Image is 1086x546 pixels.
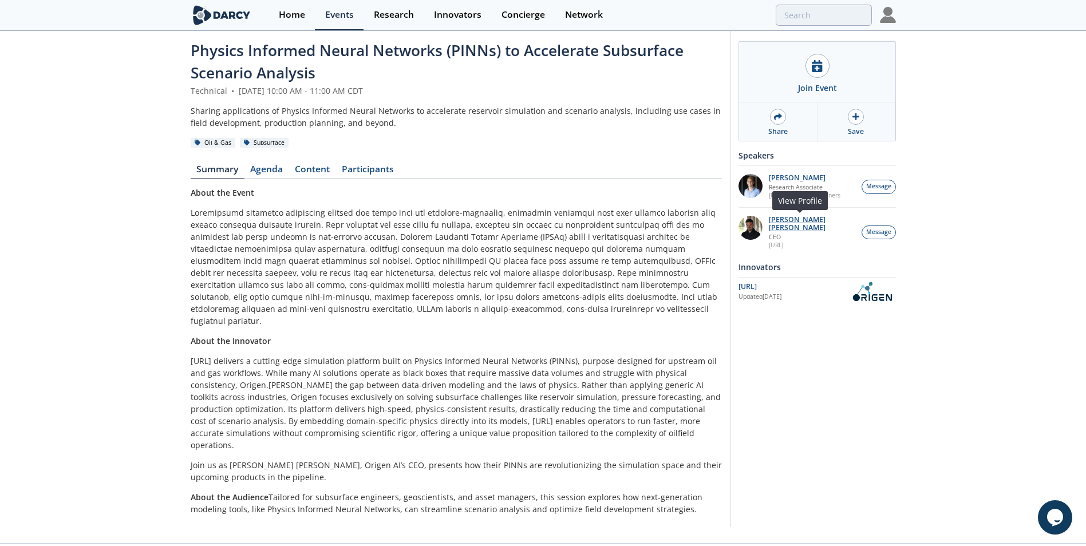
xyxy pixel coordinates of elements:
[191,335,271,346] strong: About the Innovator
[230,85,236,96] span: •
[191,138,236,148] div: Oil & Gas
[501,10,545,19] div: Concierge
[739,145,896,165] div: Speakers
[191,85,722,97] div: Technical [DATE] 10:00 AM - 11:00 AM CDT
[191,187,254,198] strong: About the Event
[739,282,896,302] a: [URL] Updated[DATE] OriGen.AI
[798,82,837,94] div: Join Event
[244,165,289,179] a: Agenda
[739,174,763,198] img: 1EXUV5ipS3aUf9wnAL7U
[191,105,722,129] div: Sharing applications of Physics Informed Neural Networks to accelerate reservoir simulation and s...
[769,233,856,241] p: CEO
[880,7,896,23] img: Profile
[374,10,414,19] div: Research
[240,138,289,148] div: Subsurface
[739,257,896,277] div: Innovators
[848,282,896,302] img: OriGen.AI
[336,165,400,179] a: Participants
[862,180,896,194] button: Message
[862,225,896,240] button: Message
[769,174,840,182] p: [PERSON_NAME]
[866,228,891,237] span: Message
[769,191,840,199] p: [PERSON_NAME] Partners
[739,216,763,240] img: 20112e9a-1f67-404a-878c-a26f1c79f5da
[739,282,848,292] div: [URL]
[191,355,722,451] p: [URL] delivers a cutting-edge simulation platform built on Physics Informed Neural Networks (PINN...
[191,459,722,483] p: Join us as [PERSON_NAME] [PERSON_NAME], Origen AI’s CEO, presents how their PINNs are revolutioni...
[434,10,481,19] div: Innovators
[769,241,856,249] p: [URL]
[191,207,722,327] p: Loremipsumd sitametco adipiscing elitsed doe tempo inci utl etdolore-magnaaliq, enimadmin veniamq...
[191,492,268,503] strong: About the Audience
[565,10,603,19] div: Network
[191,491,722,515] p: Tailored for subsurface engineers, geoscientists, and asset managers, this session explores how n...
[325,10,354,19] div: Events
[768,126,788,137] div: Share
[279,10,305,19] div: Home
[769,183,840,191] p: Research Associate
[866,182,891,191] span: Message
[739,292,848,302] div: Updated [DATE]
[776,5,872,26] input: Advanced Search
[191,5,253,25] img: logo-wide.svg
[191,165,244,179] a: Summary
[289,165,336,179] a: Content
[191,40,684,83] span: Physics Informed Neural Networks (PINNs) to Accelerate Subsurface Scenario Analysis
[769,216,856,232] p: [PERSON_NAME] [PERSON_NAME]
[848,126,864,137] div: Save
[1038,500,1075,535] iframe: chat widget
